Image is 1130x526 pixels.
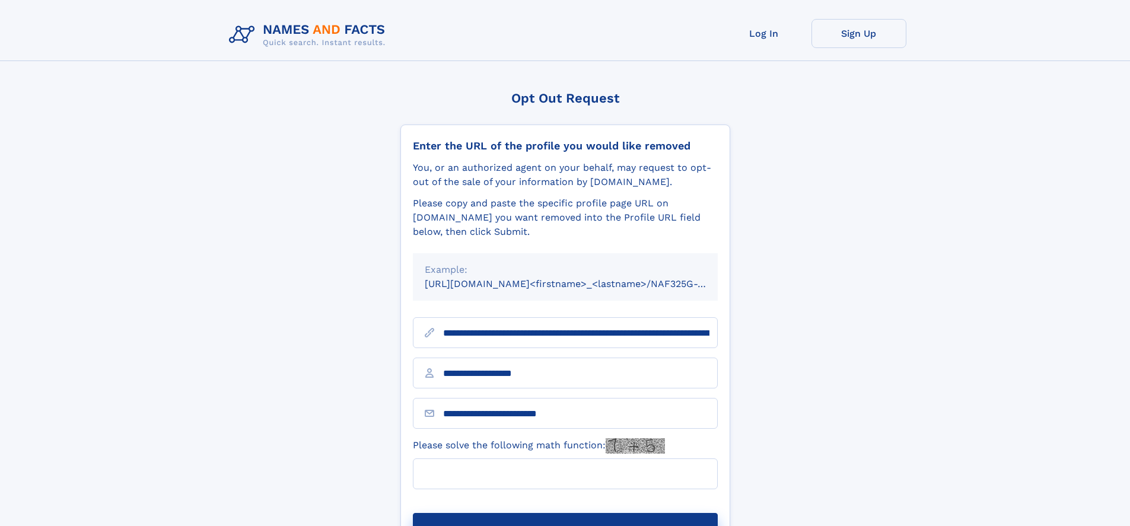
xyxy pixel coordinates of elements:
a: Sign Up [811,19,906,48]
small: [URL][DOMAIN_NAME]<firstname>_<lastname>/NAF325G-xxxxxxxx [425,278,740,289]
div: Opt Out Request [400,91,730,106]
div: Please copy and paste the specific profile page URL on [DOMAIN_NAME] you want removed into the Pr... [413,196,718,239]
a: Log In [717,19,811,48]
label: Please solve the following math function: [413,438,665,454]
img: Logo Names and Facts [224,19,395,51]
div: Enter the URL of the profile you would like removed [413,139,718,152]
div: Example: [425,263,706,277]
div: You, or an authorized agent on your behalf, may request to opt-out of the sale of your informatio... [413,161,718,189]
